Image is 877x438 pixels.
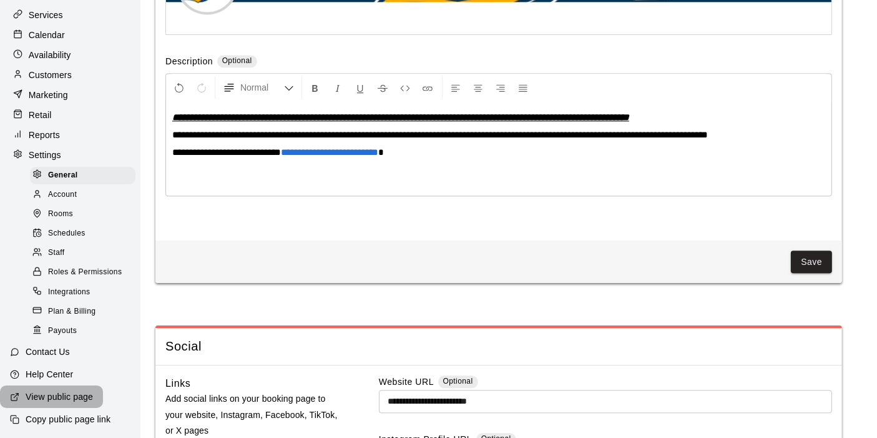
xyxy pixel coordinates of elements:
[30,244,140,263] a: Staff
[48,286,91,299] span: Integrations
[443,377,473,386] span: Optional
[191,76,212,99] button: Redo
[417,76,438,99] button: Insert Link
[48,169,78,182] span: General
[10,26,130,44] a: Calendar
[30,264,135,281] div: Roles & Permissions
[26,346,70,358] p: Contact Us
[10,66,130,84] a: Customers
[29,49,71,61] p: Availability
[26,368,73,381] p: Help Center
[30,224,140,244] a: Schedules
[29,9,63,21] p: Services
[468,76,489,99] button: Center Align
[394,76,416,99] button: Insert Code
[30,166,140,185] a: General
[305,76,326,99] button: Format Bold
[372,76,393,99] button: Format Strikethrough
[48,208,73,221] span: Rooms
[10,106,130,124] a: Retail
[30,322,135,340] div: Payouts
[48,189,77,201] span: Account
[10,146,130,164] a: Settings
[327,76,348,99] button: Format Italics
[48,306,96,318] span: Plan & Billing
[218,76,299,99] button: Formatting Options
[30,185,140,204] a: Account
[29,29,65,41] p: Calendar
[379,376,434,390] label: Website URL
[29,69,72,81] p: Customers
[10,6,130,24] a: Services
[30,244,135,262] div: Staff
[30,186,135,204] div: Account
[26,391,93,403] p: View public page
[169,76,190,99] button: Undo
[48,266,122,279] span: Roles & Permissions
[29,149,61,161] p: Settings
[30,263,140,282] a: Roles & Permissions
[30,225,135,242] div: Schedules
[165,376,191,392] h6: Links
[30,302,140,321] a: Plan & Billing
[29,89,68,101] p: Marketing
[791,251,832,274] button: Save
[30,303,135,321] div: Plan & Billing
[240,81,284,94] span: Normal
[222,56,252,65] span: Optional
[29,109,52,121] p: Retail
[10,46,130,64] a: Availability
[26,413,110,426] p: Copy public page link
[30,206,135,223] div: Rooms
[30,282,140,302] a: Integrations
[512,76,534,99] button: Justify Align
[29,129,60,141] p: Reports
[30,284,135,301] div: Integrations
[30,205,140,224] a: Rooms
[48,247,64,259] span: Staff
[30,167,135,184] div: General
[350,76,371,99] button: Format Underline
[30,321,140,341] a: Payouts
[490,76,511,99] button: Right Align
[10,126,130,144] a: Reports
[165,55,213,69] label: Description
[10,86,130,104] a: Marketing
[48,227,86,240] span: Schedules
[445,76,466,99] button: Left Align
[165,338,832,355] span: Social
[48,325,77,337] span: Payouts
